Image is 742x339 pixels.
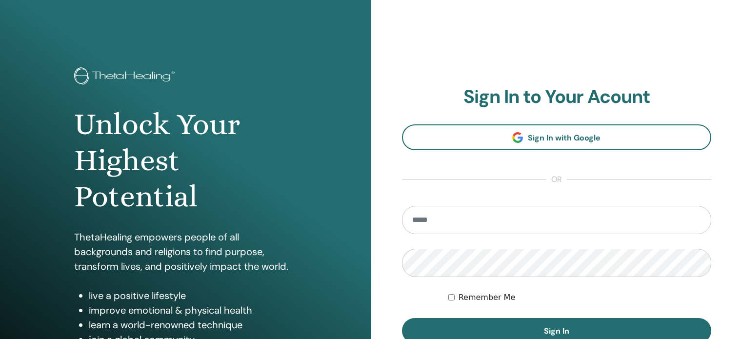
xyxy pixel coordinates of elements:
[74,106,297,215] h1: Unlock Your Highest Potential
[89,288,297,303] li: live a positive lifestyle
[402,124,712,150] a: Sign In with Google
[89,303,297,318] li: improve emotional & physical health
[74,230,297,274] p: ThetaHealing empowers people of all backgrounds and religions to find purpose, transform lives, a...
[402,86,712,108] h2: Sign In to Your Acount
[89,318,297,332] li: learn a world-renowned technique
[448,292,711,303] div: Keep me authenticated indefinitely or until I manually logout
[544,326,569,336] span: Sign In
[528,133,601,143] span: Sign In with Google
[459,292,516,303] label: Remember Me
[546,174,567,185] span: or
